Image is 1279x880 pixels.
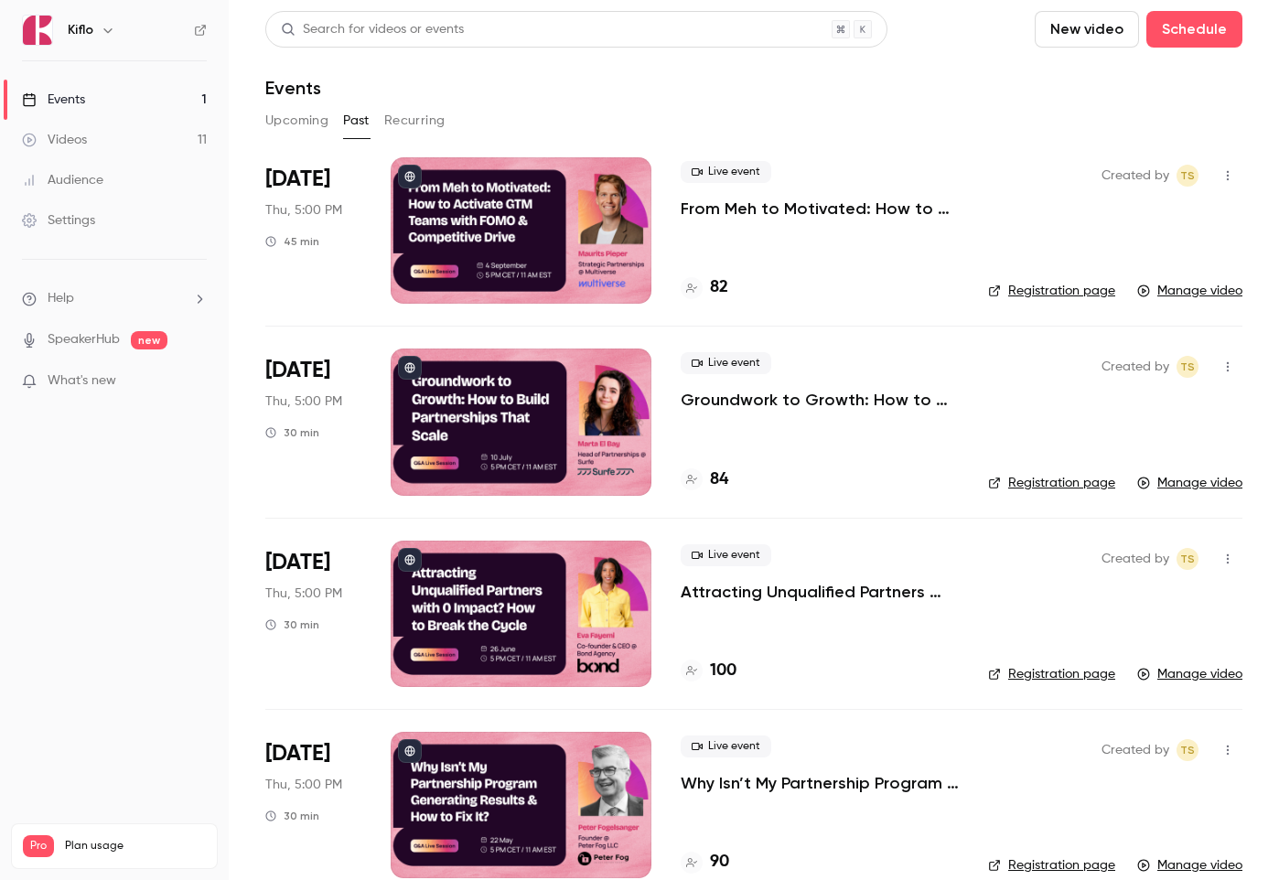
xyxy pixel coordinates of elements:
span: Pro [23,835,54,857]
div: 30 min [265,425,319,440]
span: [DATE] [265,739,330,768]
span: Thu, 5:00 PM [265,776,342,794]
iframe: Noticeable Trigger [185,373,207,390]
span: Tomica Stojanovikj [1177,739,1198,761]
div: Sep 4 Thu, 5:00 PM (Europe/Rome) [265,157,361,304]
button: Past [343,106,370,135]
h1: Events [265,77,321,99]
div: May 22 Thu, 5:00 PM (Europe/Sarajevo) [265,732,361,878]
a: 100 [681,659,736,683]
a: Registration page [988,665,1115,683]
a: Registration page [988,856,1115,875]
a: Registration page [988,474,1115,492]
button: New video [1035,11,1139,48]
span: Thu, 5:00 PM [265,585,342,603]
span: Thu, 5:00 PM [265,392,342,411]
span: Created by [1102,739,1169,761]
span: TS [1180,739,1195,761]
span: [DATE] [265,165,330,194]
span: Help [48,289,74,308]
span: new [131,331,167,349]
div: 30 min [265,809,319,823]
button: Upcoming [265,106,328,135]
h4: 90 [710,850,729,875]
span: Thu, 5:00 PM [265,201,342,220]
button: Recurring [384,106,446,135]
span: Created by [1102,165,1169,187]
div: Videos [22,131,87,149]
div: Jun 26 Thu, 5:00 PM (Europe/Skopje) [265,541,361,687]
a: Attracting Unqualified Partners with 0 Impact? How to Break the Cycle [681,581,959,603]
a: 82 [681,275,728,300]
a: Why Isn’t My Partnership Program Generating Results & How to Fix It? [681,772,959,794]
div: Jul 10 Thu, 5:00 PM (Europe/Brussels) [265,349,361,495]
div: 45 min [265,234,319,249]
div: Search for videos or events [281,20,464,39]
div: Audience [22,171,103,189]
h4: 100 [710,659,736,683]
button: Schedule [1146,11,1242,48]
span: [DATE] [265,356,330,385]
span: Live event [681,544,771,566]
span: Tomica Stojanovikj [1177,356,1198,378]
a: 90 [681,850,729,875]
span: Live event [681,352,771,374]
a: 84 [681,467,728,492]
img: Kiflo [23,16,52,45]
span: TS [1180,356,1195,378]
span: Created by [1102,548,1169,570]
span: Tomica Stojanovikj [1177,165,1198,187]
div: Settings [22,211,95,230]
span: Tomica Stojanovikj [1177,548,1198,570]
a: Groundwork to Growth: How to Build Partnerships That Scale [681,389,959,411]
span: Plan usage [65,839,206,853]
a: From Meh to Motivated: How to Activate GTM Teams with FOMO & Competitive Drive [681,198,959,220]
a: Manage video [1137,856,1242,875]
h6: Kiflo [68,21,93,39]
div: Events [22,91,85,109]
span: TS [1180,548,1195,570]
span: Live event [681,735,771,757]
h4: 84 [710,467,728,492]
a: SpeakerHub [48,330,120,349]
h4: 82 [710,275,728,300]
span: [DATE] [265,548,330,577]
div: 30 min [265,617,319,632]
span: TS [1180,165,1195,187]
a: Manage video [1137,282,1242,300]
a: Registration page [988,282,1115,300]
span: What's new [48,371,116,391]
li: help-dropdown-opener [22,289,207,308]
a: Manage video [1137,474,1242,492]
a: Manage video [1137,665,1242,683]
span: Live event [681,161,771,183]
span: Created by [1102,356,1169,378]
